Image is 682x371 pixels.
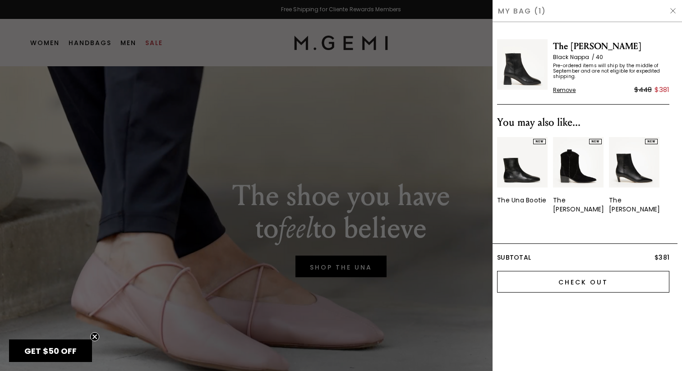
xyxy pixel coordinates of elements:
div: GET $50 OFFClose teaser [9,339,92,362]
img: 7257538887739_01_Main_New_TheDelfina_Black_Nappa_290x387_crop_center.jpg [609,137,659,188]
div: The Una Bootie [497,196,547,205]
div: You may also like... [497,115,669,130]
div: NEW [589,139,602,144]
div: The [PERSON_NAME] [553,196,604,214]
div: 2 / 3 [553,137,604,214]
img: Hide Drawer [669,7,677,14]
div: NEW [645,139,658,144]
span: Subtotal [497,253,531,262]
span: GET $50 OFF [24,345,77,357]
span: Black Nappa [553,53,596,61]
input: Check Out [497,271,669,293]
div: $381 [654,84,669,95]
div: The [PERSON_NAME] [609,196,660,214]
a: NEWThe Una Bootie [497,137,548,205]
span: Pre-ordered items will ship by the middle of September and are not eligible for expedited shipping. [553,63,669,79]
img: 7255466410043_01_Main_New_TheRitaBasso_Black_Suede_290x387_crop_center.jpg [553,137,604,188]
div: 3 / 3 [609,137,659,214]
span: $381 [654,253,669,262]
div: $448 [634,84,652,95]
span: Remove [553,87,576,94]
span: The [PERSON_NAME] [553,39,669,54]
a: NEWThe [PERSON_NAME] [609,137,659,214]
button: Close teaser [90,332,99,341]
div: NEW [533,139,546,144]
img: 7402721083451_01_Main_New_TheUnaBootie_Black_Leather_290x387_crop_center.jpg [497,137,548,188]
span: 40 [596,53,603,61]
a: NEWThe [PERSON_NAME] [553,137,604,214]
img: The Cristina [497,39,548,90]
div: 1 / 3 [497,137,548,214]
